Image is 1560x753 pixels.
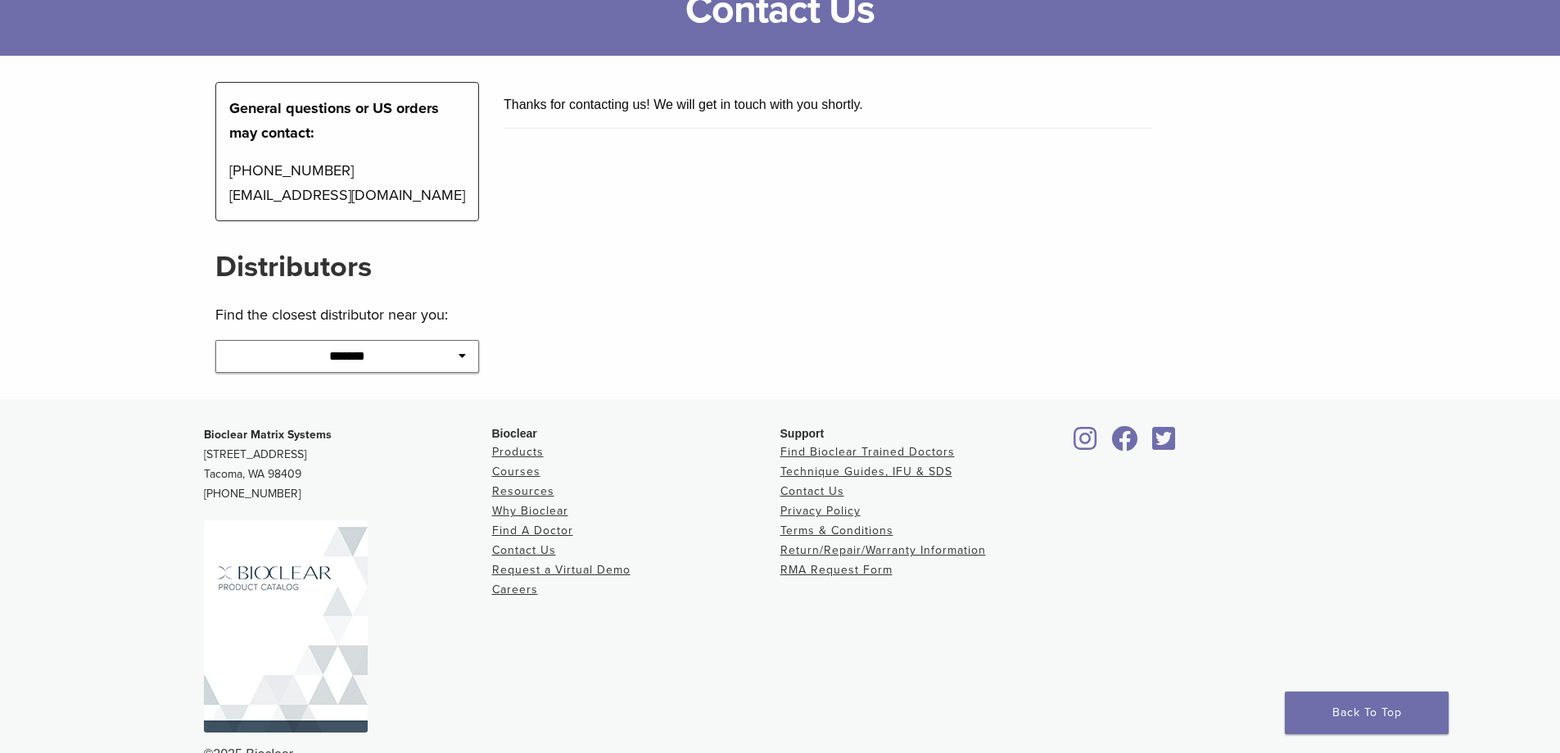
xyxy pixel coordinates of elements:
a: Why Bioclear [492,504,568,518]
p: Find the closest distributor near you: [215,302,480,327]
strong: General questions or US orders may contact: [229,99,439,142]
h2: Distributors [215,247,480,287]
strong: Bioclear Matrix Systems [204,428,332,442]
a: Careers [492,583,538,597]
p: [PHONE_NUMBER] [EMAIL_ADDRESS][DOMAIN_NAME] [229,158,466,207]
span: Support [780,427,825,440]
a: Find A Doctor [492,524,573,538]
a: RMA Request Form [780,563,893,577]
a: Technique Guides, IFU & SDS [780,465,952,479]
a: Products [492,445,544,459]
a: Find Bioclear Trained Doctors [780,445,955,459]
a: Bioclear [1147,436,1182,452]
a: Resources [492,484,554,498]
a: Bioclear [1106,436,1144,452]
a: Return/Repair/Warranty Information [780,543,986,557]
a: Terms & Conditions [780,524,893,538]
a: Privacy Policy [780,504,861,518]
a: Contact Us [780,484,844,498]
a: Bioclear [1069,436,1103,452]
a: Courses [492,465,540,479]
div: Thanks for contacting us! We will get in touch with you shortly. [504,95,1153,115]
a: Request a Virtual Demo [492,563,631,577]
span: Bioclear [492,427,537,440]
p: [STREET_ADDRESS] Tacoma, WA 98409 [PHONE_NUMBER] [204,425,492,504]
a: Back To Top [1285,692,1449,734]
a: Contact Us [492,543,556,557]
img: Bioclear [204,520,368,733]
